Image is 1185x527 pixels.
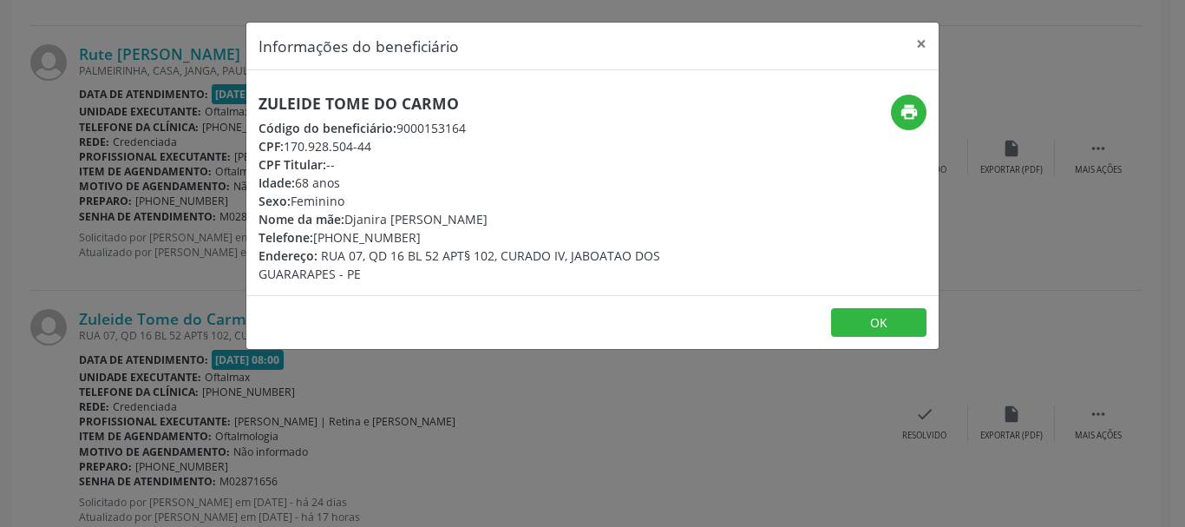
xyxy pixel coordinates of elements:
[259,138,284,155] span: CPF:
[259,247,318,264] span: Endereço:
[259,228,696,247] div: [PHONE_NUMBER]
[831,308,926,338] button: OK
[259,155,696,174] div: --
[259,174,696,192] div: 68 anos
[259,35,459,57] h5: Informações do beneficiário
[900,102,919,122] i: print
[259,95,696,113] h5: Zuleide Tome do Carmo
[259,247,660,282] span: RUA 07, QD 16 BL 52 APT§ 102, CURADO IV, JABOATAO DOS GUARARAPES - PE
[259,175,295,191] span: Idade:
[259,210,696,228] div: Djanira [PERSON_NAME]
[259,137,696,155] div: 170.928.504-44
[259,120,396,136] span: Código do beneficiário:
[259,156,326,173] span: CPF Titular:
[259,211,344,227] span: Nome da mãe:
[259,229,313,246] span: Telefone:
[891,95,926,130] button: print
[259,119,696,137] div: 9000153164
[259,193,291,209] span: Sexo:
[904,23,939,65] button: Close
[259,192,696,210] div: Feminino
